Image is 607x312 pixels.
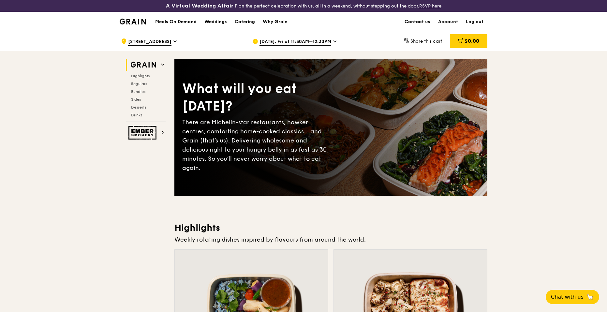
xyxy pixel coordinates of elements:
div: Weddings [204,12,227,32]
a: Account [434,12,462,32]
div: There are Michelin-star restaurants, hawker centres, comforting home-cooked classics… and Grain (... [182,118,331,172]
a: Catering [231,12,259,32]
span: Highlights [131,74,150,78]
a: RSVP here [419,3,441,9]
span: Chat with us [551,293,584,301]
img: Ember Smokery web logo [128,126,158,140]
h3: A Virtual Wedding Affair [166,3,233,9]
button: Chat with us🦙 [546,290,599,304]
a: Contact us [401,12,434,32]
h1: Meals On Demand [155,19,197,25]
a: Why Grain [259,12,291,32]
span: Share this cart [410,38,442,44]
h3: Highlights [174,222,487,234]
a: GrainGrain [120,11,146,31]
span: 🦙 [586,293,594,301]
img: Grain web logo [128,59,158,71]
span: Regulars [131,82,147,86]
span: [STREET_ADDRESS] [128,38,171,46]
div: Why Grain [263,12,288,32]
span: [DATE], Fri at 11:30AM–12:30PM [259,38,331,46]
div: Catering [235,12,255,32]
div: Plan the perfect celebration with us, all in a weekend, without stepping out the door. [116,3,491,9]
span: Bundles [131,89,145,94]
img: Grain [120,19,146,24]
span: Sides [131,97,141,102]
span: Desserts [131,105,146,110]
a: Weddings [200,12,231,32]
span: $0.00 [465,38,479,44]
div: What will you eat [DATE]? [182,80,331,115]
a: Log out [462,12,487,32]
div: Weekly rotating dishes inspired by flavours from around the world. [174,235,487,244]
span: Drinks [131,113,142,117]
